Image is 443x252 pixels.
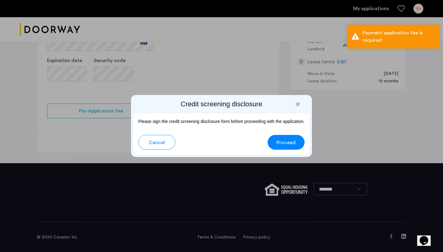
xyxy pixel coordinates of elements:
[417,227,437,246] iframe: chat widget
[138,118,305,125] p: Please sign the credit screening disclosure form before proceeding with the application.
[277,139,296,146] span: Proceed
[362,29,435,44] div: Payment application fee is required
[138,135,175,150] button: button
[149,139,165,146] span: Cancel
[268,135,305,150] button: button
[134,100,310,108] h2: Credit screening disclosure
